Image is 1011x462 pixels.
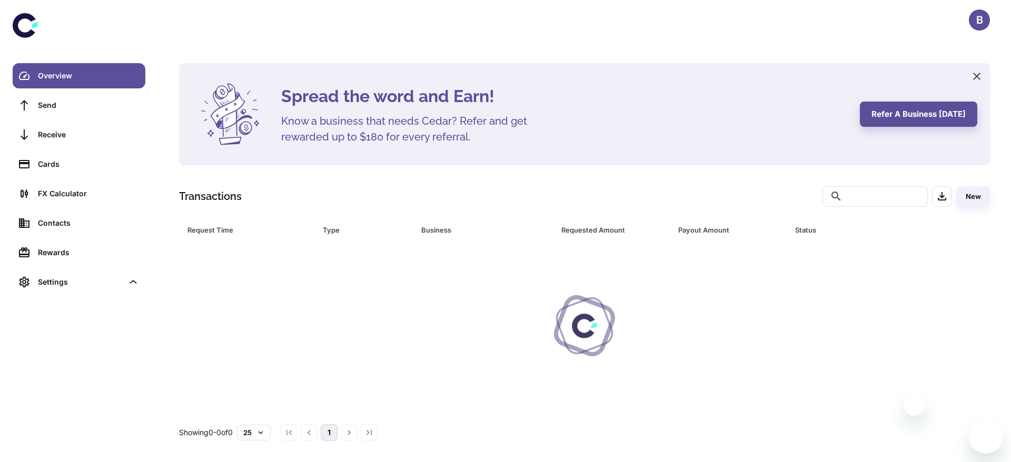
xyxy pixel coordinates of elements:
[281,84,847,109] h4: Spread the word and Earn!
[678,223,769,237] div: Payout Amount
[13,122,145,147] a: Receive
[561,223,666,237] span: Requested Amount
[38,70,139,82] div: Overview
[13,93,145,118] a: Send
[187,223,296,237] div: Request Time
[38,129,139,140] div: Receive
[38,188,139,199] div: FX Calculator
[795,223,933,237] div: Status
[179,188,242,204] h1: Transactions
[860,102,977,127] button: Refer a business [DATE]
[38,99,139,111] div: Send
[969,9,990,31] button: B
[13,269,145,295] div: Settings
[795,223,946,237] span: Status
[904,395,925,416] iframe: Close message
[13,152,145,177] a: Cards
[321,424,338,441] button: page 1
[678,223,782,237] span: Payout Amount
[969,420,1003,454] iframe: Button to launch messaging window
[281,113,544,145] h5: Know a business that needs Cedar? Refer and get rewarded up to $180 for every referral.
[323,223,408,237] span: Type
[13,63,145,88] a: Overview
[38,276,123,288] div: Settings
[956,186,990,207] button: New
[38,217,139,229] div: Contacts
[13,240,145,265] a: Rewards
[38,158,139,170] div: Cards
[279,424,379,441] nav: pagination navigation
[323,223,394,237] div: Type
[187,223,310,237] span: Request Time
[561,223,652,237] div: Requested Amount
[38,247,139,258] div: Rewards
[13,210,145,236] a: Contacts
[237,425,271,440] button: 25
[179,427,233,438] p: Showing 0-0 of 0
[13,181,145,206] a: FX Calculator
